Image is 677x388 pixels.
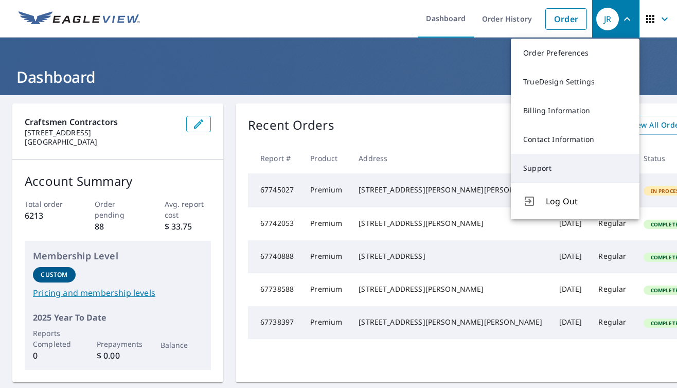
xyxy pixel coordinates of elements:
p: Reports Completed [33,328,76,349]
td: 67740888 [248,240,302,273]
p: 0 [33,349,76,362]
p: Avg. report cost [165,199,211,220]
h1: Dashboard [12,66,665,87]
td: [DATE] [551,273,591,306]
span: Log Out [546,195,627,207]
p: Total order [25,199,72,209]
td: Premium [302,173,350,207]
td: Regular [590,306,635,339]
td: 67738588 [248,273,302,306]
p: $ 0.00 [97,349,139,362]
div: JR [596,8,619,30]
td: 67742053 [248,207,302,240]
td: Premium [302,207,350,240]
a: Order Preferences [511,39,639,67]
th: Product [302,143,350,173]
a: Billing Information [511,96,639,125]
img: EV Logo [19,11,140,27]
p: [STREET_ADDRESS] [25,128,178,137]
div: [STREET_ADDRESS][PERSON_NAME][PERSON_NAME] [359,317,542,327]
a: Order [545,8,587,30]
a: Pricing and membership levels [33,287,203,299]
td: [DATE] [551,207,591,240]
p: Account Summary [25,172,211,190]
td: Regular [590,207,635,240]
div: [STREET_ADDRESS][PERSON_NAME] [359,284,542,294]
a: Support [511,154,639,183]
th: Address [350,143,550,173]
p: Recent Orders [248,116,334,135]
th: Report # [248,143,302,173]
td: 67745027 [248,173,302,207]
td: Premium [302,273,350,306]
p: $ 33.75 [165,220,211,233]
p: Balance [161,340,203,350]
p: 2025 Year To Date [33,311,203,324]
p: Craftsmen Contractors [25,116,178,128]
p: Order pending [95,199,141,220]
p: 6213 [25,209,72,222]
div: [STREET_ADDRESS][PERSON_NAME] [359,218,542,228]
td: Regular [590,240,635,273]
p: 88 [95,220,141,233]
td: Regular [590,273,635,306]
td: [DATE] [551,306,591,339]
button: Log Out [511,183,639,219]
p: Prepayments [97,339,139,349]
td: [DATE] [551,240,591,273]
p: [GEOGRAPHIC_DATA] [25,137,178,147]
div: [STREET_ADDRESS][PERSON_NAME][PERSON_NAME] [359,185,542,195]
td: 67738397 [248,306,302,339]
div: [STREET_ADDRESS] [359,251,542,261]
p: Custom [41,270,67,279]
td: Premium [302,240,350,273]
p: Membership Level [33,249,203,263]
a: Contact Information [511,125,639,154]
a: TrueDesign Settings [511,67,639,96]
td: Premium [302,306,350,339]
